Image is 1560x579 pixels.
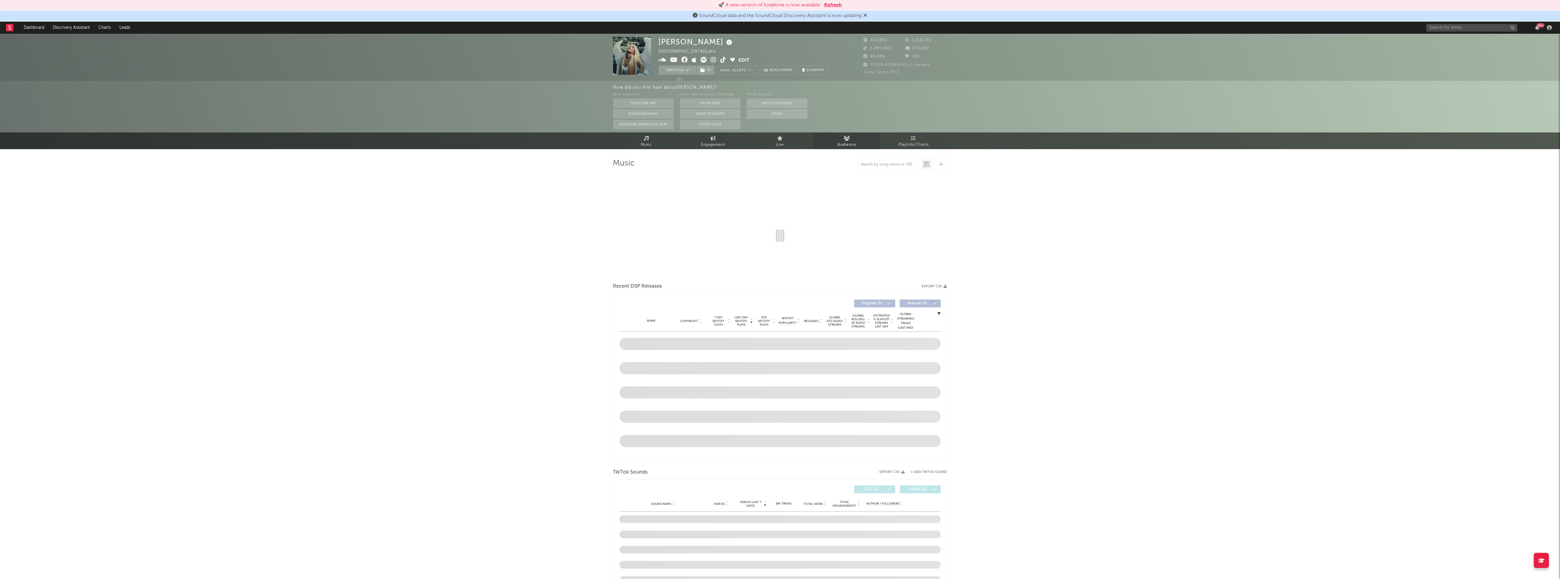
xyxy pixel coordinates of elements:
[717,66,758,75] button: Email AlertsOff
[858,162,922,167] input: Search by song name or URL
[864,38,887,42] span: 302,850
[641,141,652,149] span: Music
[613,91,674,98] div: With Sodatone
[770,502,798,506] div: 6M Trend
[701,141,725,149] span: Engagement
[824,2,842,9] button: Refresh
[864,46,891,50] span: 1,200,000
[807,69,825,72] span: Summary
[804,319,819,323] span: Released
[904,488,932,491] span: Official ( 0 )
[680,319,698,323] span: Copyright
[814,132,880,149] a: Audience
[49,22,94,34] a: Discovery Assistant
[864,63,930,67] span: 11,839,829 Monthly Listeners
[1426,24,1517,32] input: Search for artists
[827,316,843,327] span: Global ATD Audio Streams
[680,109,741,119] button: Word Of Mouth
[1537,23,1545,28] div: 99 +
[900,300,941,307] button: Features(0)
[680,132,747,149] a: Engagement
[613,283,662,290] span: Recent DSP Releases
[897,312,915,330] div: Global Streaming Trend (Last 60D)
[711,316,727,327] span: 7 Day Spotify Plays
[799,66,828,75] button: Summary
[613,98,674,108] button: Sodatone App
[873,314,890,328] span: Estimated % Playlist Streams Last Day
[866,502,899,506] span: Author / Followers
[680,120,741,129] button: Other Tools
[747,132,814,149] a: Live
[864,70,899,74] span: Jump Score: 84.3
[718,2,821,9] div: 🚀 A new version of Sodatone is now available.
[747,109,807,119] button: Other
[613,120,674,129] button: Sodatone Snowflake Data
[911,471,947,474] button: + Add TikTok Sound
[904,302,932,305] span: Features ( 0 )
[613,109,674,119] button: Sodatone Emails
[900,485,941,493] button: Official(0)
[804,502,823,506] span: Total Views
[858,488,886,491] span: UGC ( 0 )
[779,316,797,325] span: Spotify Popularity
[680,98,741,108] button: On My Own
[864,55,885,59] span: 85,000
[770,67,793,74] span: Benchmark
[651,502,672,506] span: Sound Name
[714,502,725,506] span: Videos
[922,285,947,288] button: Export CSV
[880,470,905,474] button: Export CSV
[659,48,724,55] div: [GEOGRAPHIC_DATA] | Latin
[899,141,929,149] span: Playlists/Charts
[1535,25,1539,30] button: 99+
[613,132,680,149] a: Music
[748,69,755,72] em: Off
[738,500,763,508] span: Videos (last 7 days)
[854,485,895,493] button: UGC(0)
[832,500,857,508] span: Total Engagements
[632,319,671,323] div: Name
[115,22,135,34] a: Leads
[864,13,867,18] span: Dismiss
[880,132,947,149] a: Playlists/Charts
[659,37,734,47] div: [PERSON_NAME]
[680,91,741,98] div: Other A&R Discovery Methods
[905,55,920,59] span: 739
[905,471,947,474] button: + Add TikTok Sound
[94,22,115,34] a: Charts
[761,66,796,75] a: Benchmark
[854,300,895,307] button: Originals(0)
[697,66,715,75] span: ( 1 )
[613,469,648,476] span: TikTok Sounds
[756,316,772,327] span: ATD Spotify Plays
[850,314,867,328] span: Global Rolling 7D Audio Streams
[697,66,714,75] button: (1)
[776,141,784,149] span: Live
[19,22,49,34] a: Dashboard
[733,316,749,327] span: Last Day Spotify Plays
[905,46,929,50] span: 279,000
[739,57,750,64] button: Edit
[747,91,807,98] div: Other Sources
[838,141,856,149] span: Audience
[858,302,886,305] span: Originals ( 0 )
[905,38,931,42] span: 1,218,235
[747,98,807,108] button: Artist on Roster
[659,66,697,75] button: Tracking
[699,13,862,18] span: SoundCloud data and the SoundCloud Discovery Assistant is now updating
